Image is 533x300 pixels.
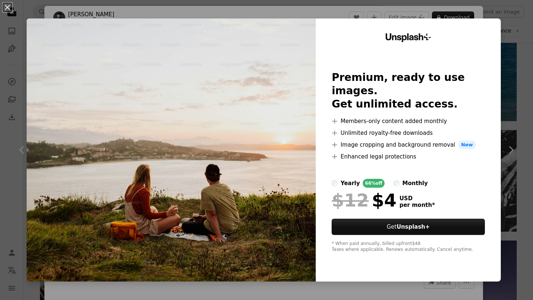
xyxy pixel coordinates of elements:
input: monthly [393,180,399,186]
div: 66% off [363,179,385,188]
button: GetUnsplash+ [332,219,485,235]
li: Image cropping and background removal [332,140,485,149]
li: Enhanced legal protections [332,152,485,161]
strong: Unsplash+ [396,224,430,230]
div: monthly [402,179,428,188]
div: $4 [332,191,396,210]
h2: Premium, ready to use images. Get unlimited access. [332,71,485,111]
div: yearly [341,179,360,188]
span: USD [399,195,435,202]
span: per month * [399,202,435,208]
span: New [458,140,476,149]
input: yearly66%off [332,180,338,186]
li: Members-only content added monthly [332,117,485,126]
div: * When paid annually, billed upfront $48 Taxes where applicable. Renews automatically. Cancel any... [332,241,485,253]
span: $12 [332,191,369,210]
li: Unlimited royalty-free downloads [332,129,485,137]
